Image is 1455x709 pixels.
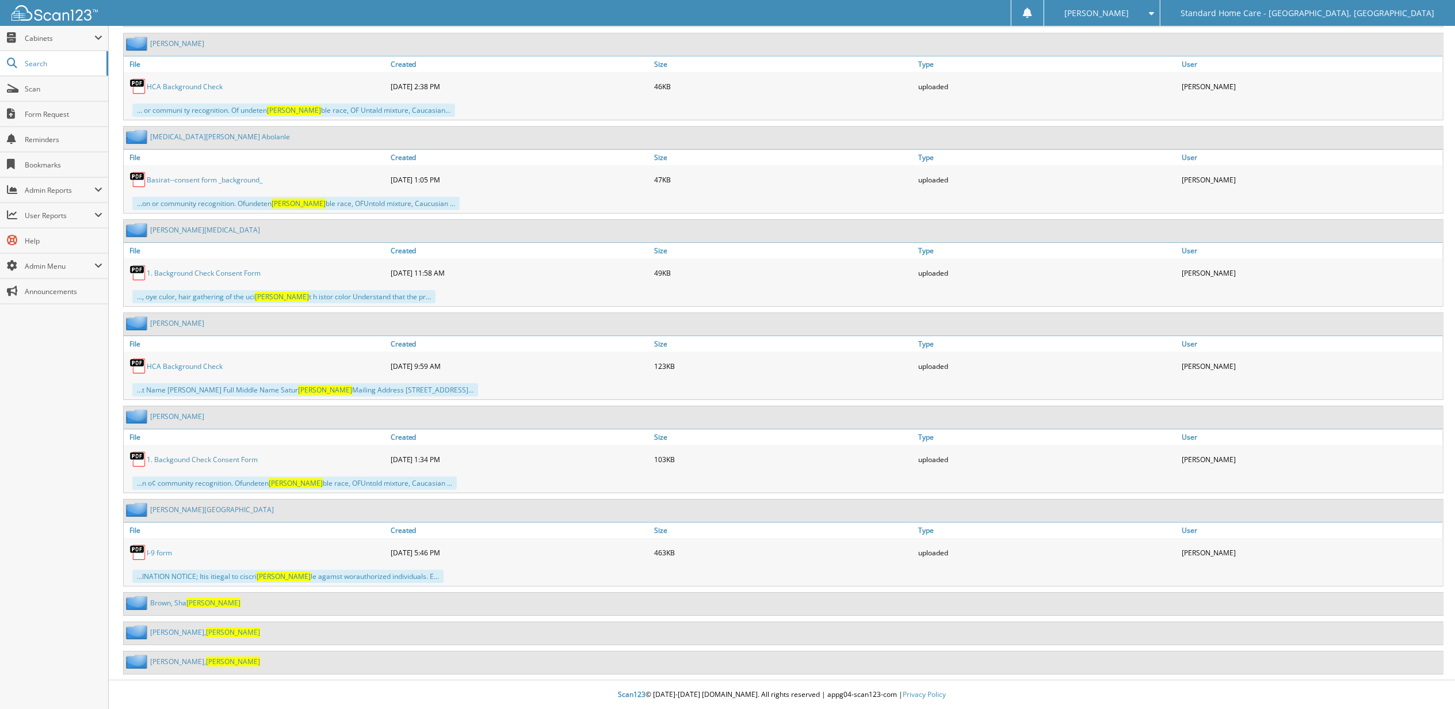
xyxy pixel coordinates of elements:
[126,502,150,517] img: folder2.png
[25,84,102,94] span: Scan
[388,150,652,165] a: Created
[388,243,652,258] a: Created
[388,523,652,538] a: Created
[126,409,150,424] img: folder2.png
[12,5,98,21] img: scan123-logo-white.svg
[915,243,1179,258] a: Type
[388,336,652,352] a: Created
[915,75,1179,98] div: uploaded
[915,448,1179,471] div: uploaded
[132,290,436,303] div: ..., oye culor, hair gathering of the uci t h istor color Understand that the pr...
[903,689,946,699] a: Privacy Policy
[1179,448,1443,471] div: [PERSON_NAME]
[388,75,652,98] div: [DATE] 2:38 PM
[1179,523,1443,538] a: User
[150,598,240,608] a: Brown, Sha[PERSON_NAME]
[651,168,915,191] div: 47KB
[272,199,326,208] span: [PERSON_NAME]
[267,105,321,115] span: [PERSON_NAME]
[388,429,652,445] a: Created
[1179,336,1443,352] a: User
[124,150,388,165] a: File
[150,505,274,514] a: [PERSON_NAME][GEOGRAPHIC_DATA]
[132,477,457,490] div: ...n o¢ community recognition. Ofundeten ble race, OFUntold mixture, Caucasian ...
[124,523,388,538] a: File
[206,627,260,637] span: [PERSON_NAME]
[25,261,94,271] span: Admin Menu
[388,168,652,191] div: [DATE] 1:05 PM
[124,243,388,258] a: File
[1181,10,1435,17] span: Standard Home Care - [GEOGRAPHIC_DATA], [GEOGRAPHIC_DATA]
[651,243,915,258] a: Size
[257,571,311,581] span: [PERSON_NAME]
[1179,150,1443,165] a: User
[651,523,915,538] a: Size
[126,129,150,144] img: folder2.png
[132,383,478,397] div: ...t Name [PERSON_NAME] Full Middle Name Satur Mailing Address [STREET_ADDRESS]...
[25,287,102,296] span: Announcements
[1397,654,1455,709] iframe: Chat Widget
[147,455,258,464] a: 1. Backgound Check Consent Form
[915,150,1179,165] a: Type
[147,268,261,278] a: 1. Background Check Consent Form
[129,264,147,281] img: PDF.png
[25,211,94,220] span: User Reports
[1179,354,1443,378] div: [PERSON_NAME]
[915,56,1179,72] a: Type
[147,175,262,185] a: Basirat--consent form _background_
[147,361,223,371] a: HCA Background Check
[915,168,1179,191] div: uploaded
[651,56,915,72] a: Size
[388,354,652,378] div: [DATE] 9:59 AM
[1179,168,1443,191] div: [PERSON_NAME]
[129,357,147,375] img: PDF.png
[1179,243,1443,258] a: User
[150,318,204,328] a: [PERSON_NAME]
[126,316,150,330] img: folder2.png
[126,625,150,639] img: folder2.png
[651,336,915,352] a: Size
[915,336,1179,352] a: Type
[618,689,646,699] span: Scan123
[147,548,172,558] a: I-9 form
[651,261,915,284] div: 49KB
[388,261,652,284] div: [DATE] 11:58 AM
[126,36,150,51] img: folder2.png
[186,598,240,608] span: [PERSON_NAME]
[109,681,1455,709] div: © [DATE]-[DATE] [DOMAIN_NAME]. All rights reserved | appg04-scan123-com |
[651,150,915,165] a: Size
[1179,56,1443,72] a: User
[25,185,94,195] span: Admin Reports
[129,451,147,468] img: PDF.png
[25,160,102,170] span: Bookmarks
[269,478,323,488] span: [PERSON_NAME]
[651,429,915,445] a: Size
[25,109,102,119] span: Form Request
[1179,75,1443,98] div: [PERSON_NAME]
[150,627,260,637] a: [PERSON_NAME],[PERSON_NAME]
[388,56,652,72] a: Created
[150,132,290,142] a: [MEDICAL_DATA][PERSON_NAME] Abolanle
[126,596,150,610] img: folder2.png
[1179,541,1443,564] div: [PERSON_NAME]
[150,411,204,421] a: [PERSON_NAME]
[915,523,1179,538] a: Type
[25,33,94,43] span: Cabinets
[147,82,223,92] a: HCA Background Check
[124,429,388,445] a: File
[25,59,101,68] span: Search
[132,570,444,583] div: ...INATION NOTICE; Itis itiegal to ciscri le agamst worauthorized individuals. E...
[651,354,915,378] div: 123KB
[129,544,147,561] img: PDF.png
[25,135,102,144] span: Reminders
[206,657,260,666] span: [PERSON_NAME]
[25,236,102,246] span: Help
[124,56,388,72] a: File
[132,104,455,117] div: ... or communi ty recognition. Of undeten ble race, OF Untald mixture, Caucasian...
[388,448,652,471] div: [DATE] 1:34 PM
[1179,429,1443,445] a: User
[915,541,1179,564] div: uploaded
[129,78,147,95] img: PDF.png
[388,541,652,564] div: [DATE] 5:46 PM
